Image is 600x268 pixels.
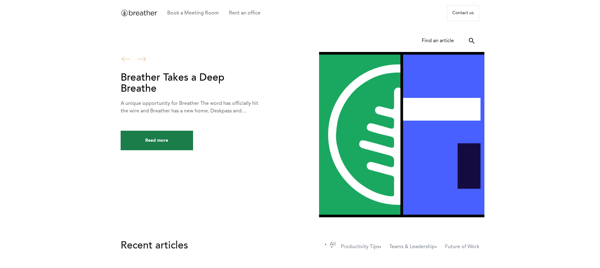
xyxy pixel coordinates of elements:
[167,9,219,17] a: Book a Meeting Room
[121,131,193,150] a: Read more
[447,5,479,21] a: Contact us
[229,9,260,17] a: Rent an office
[121,100,262,115] p: A unique opportunity for Breather The word has officially hit the wire and Breather has a new hom...
[422,37,454,45] p: Find an article
[341,241,379,253] a: Productivity Tips
[116,241,317,253] h2: Recent articles
[134,62,149,67] a: Next slide
[119,62,134,67] a: Previous slide
[389,241,435,253] a: Teams & Leadership
[445,241,479,253] a: Future of Work
[330,242,336,247] a: All
[121,73,225,94] a: Breather Takes a Deep Breathe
